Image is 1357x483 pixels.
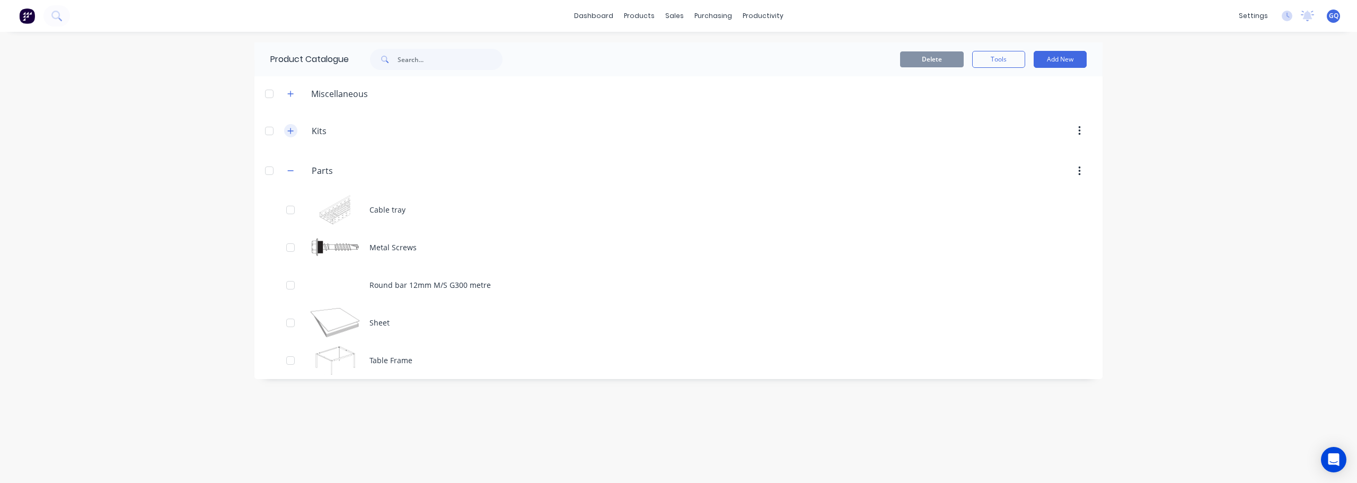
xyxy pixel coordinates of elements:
[972,51,1025,68] button: Tools
[737,8,789,24] div: productivity
[254,229,1103,266] div: Metal ScrewsMetal Screws
[660,8,689,24] div: sales
[1034,51,1087,68] button: Add New
[19,8,35,24] img: Factory
[569,8,619,24] a: dashboard
[1233,8,1273,24] div: settings
[1321,447,1346,472] div: Open Intercom Messenger
[254,191,1103,229] div: Cable trayCable tray
[254,304,1103,341] div: SheetSheet
[1329,11,1338,21] span: GQ
[254,341,1103,379] div: Table FrameTable Frame
[312,125,437,137] input: Enter category name
[254,266,1103,304] div: Round bar 12mm M/S G300 metre
[312,164,437,177] input: Enter category name
[689,8,737,24] div: purchasing
[303,87,376,100] div: Miscellaneous
[900,51,964,67] button: Delete
[398,49,503,70] input: Search...
[619,8,660,24] div: products
[254,42,349,76] div: Product Catalogue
